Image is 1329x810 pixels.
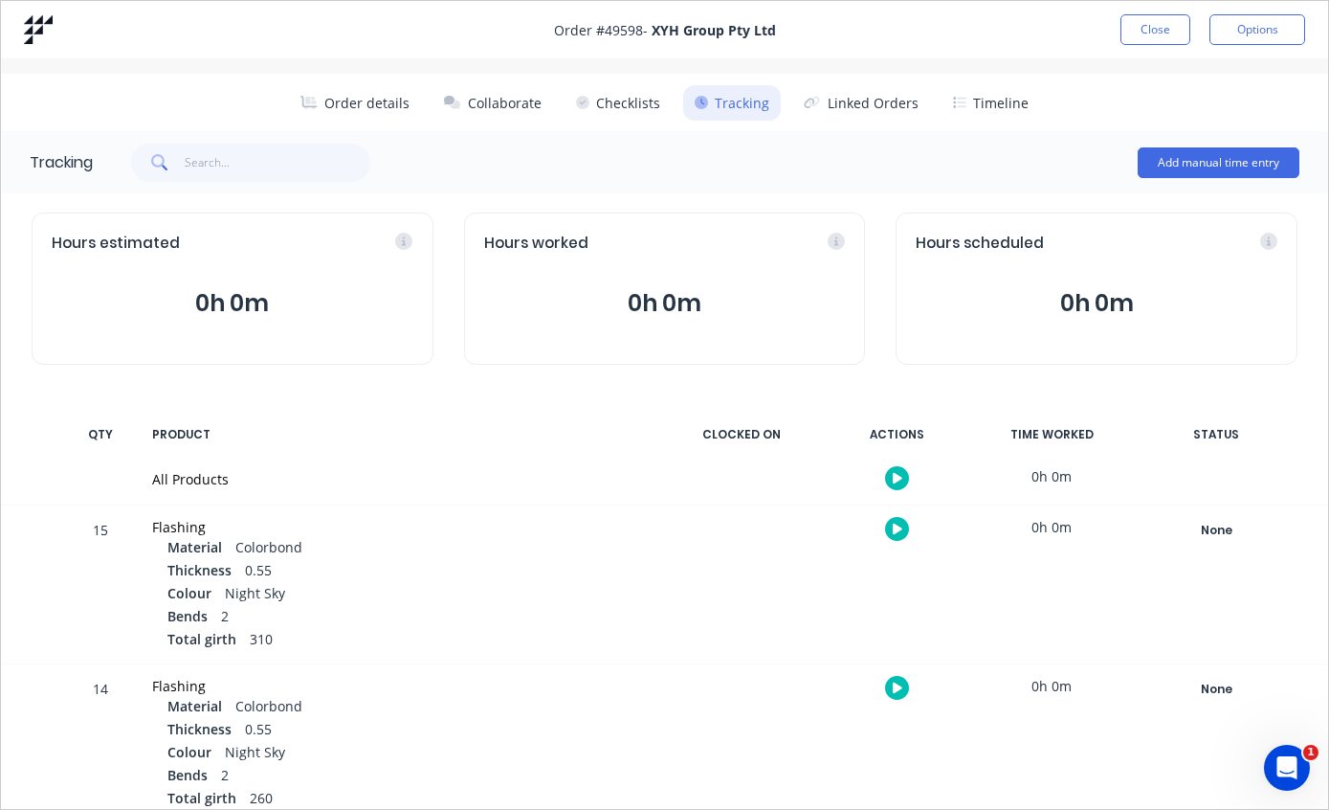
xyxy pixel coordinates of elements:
[652,21,776,39] strong: XYH Group Pty Ltd
[167,560,232,580] span: Thickness
[167,606,647,629] div: 2
[152,469,647,489] div: All Products
[980,664,1123,708] div: 0h 0m
[167,765,208,785] span: Bends
[916,285,1277,322] button: 0h 0m
[1138,147,1299,178] button: Add manual time entry
[1135,415,1297,455] div: STATUS
[980,415,1123,455] div: TIME WORKED
[1120,14,1190,45] button: Close
[1209,14,1305,45] button: Options
[185,144,371,182] input: Search...
[432,85,553,121] button: Collaborate
[670,415,813,455] div: CLOCKED ON
[683,85,781,121] button: Tracking
[167,742,211,762] span: Colour
[152,517,647,537] div: Flashing
[980,506,1123,549] div: 0h 0m
[792,85,930,121] button: Linked Orders
[167,537,647,560] div: Colorbond
[554,20,776,40] span: Order # 49598 -
[1303,745,1318,760] span: 1
[24,15,53,44] img: Factory
[565,85,672,121] button: Checklists
[167,742,647,765] div: Night Sky
[167,765,647,788] div: 2
[152,676,647,696] div: Flashing
[72,415,129,455] div: QTY
[1147,518,1285,543] div: None
[141,415,658,455] div: PRODUCT
[1146,676,1286,703] button: None
[72,508,129,664] div: 15
[167,719,647,742] div: 0.55
[167,583,211,603] span: Colour
[167,719,232,739] span: Thickness
[167,788,236,808] span: Total girth
[1147,677,1285,702] div: None
[167,560,647,583] div: 0.55
[167,537,222,557] span: Material
[52,285,413,322] button: 0h 0m
[52,233,180,255] span: Hours estimated
[30,151,93,174] div: Tracking
[167,696,647,719] div: Colorbond
[167,629,236,649] span: Total girth
[167,629,647,652] div: 310
[167,606,208,626] span: Bends
[980,455,1123,498] div: 0h 0m
[1146,517,1286,544] button: None
[167,583,647,606] div: Night Sky
[916,233,1044,255] span: Hours scheduled
[289,85,421,121] button: Order details
[484,285,846,322] button: 0h 0m
[941,85,1040,121] button: Timeline
[484,233,588,255] span: Hours worked
[167,696,222,716] span: Material
[1264,745,1310,791] iframe: Intercom live chat
[825,415,968,455] div: ACTIONS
